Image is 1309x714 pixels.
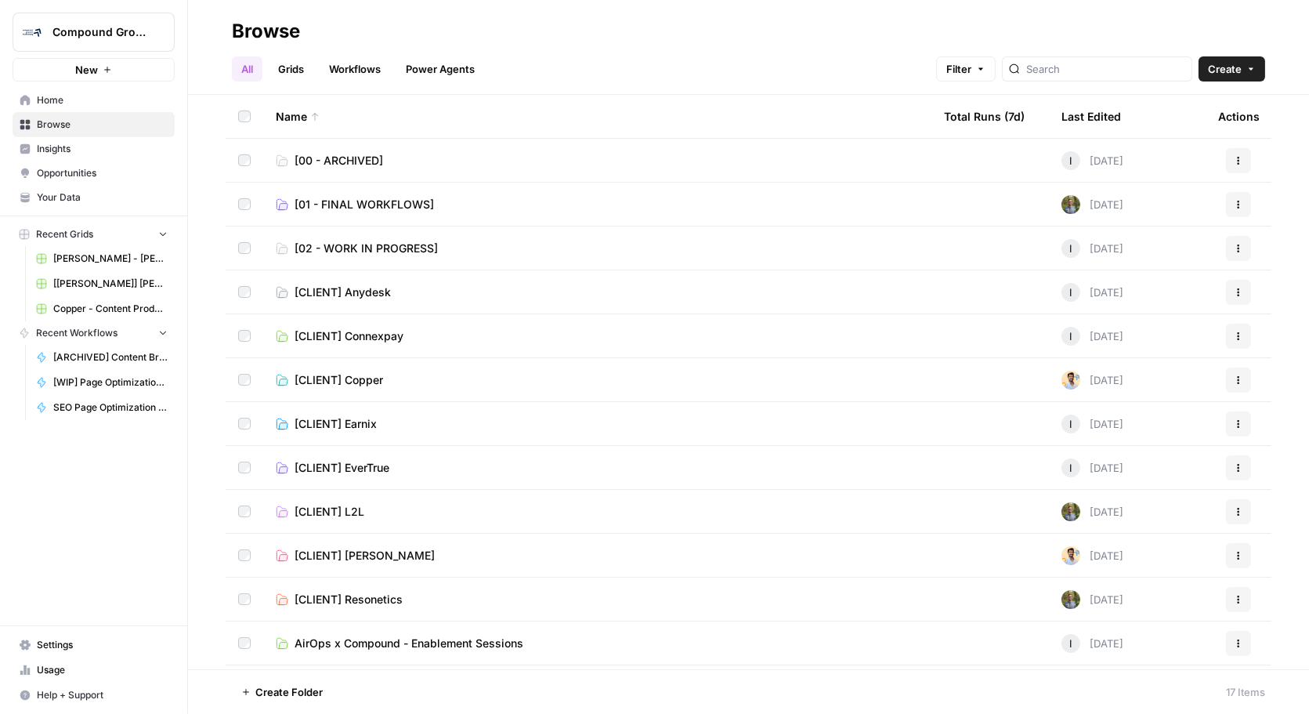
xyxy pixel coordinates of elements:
div: [DATE] [1061,327,1123,346]
a: Grids [269,56,313,82]
span: Settings [37,638,168,652]
span: Opportunities [37,166,168,180]
span: [CLIENT] Copper [295,372,383,388]
a: [[PERSON_NAME]] [PERSON_NAME] - SEO Page Optimization Deliverables [FINAL] [29,271,175,296]
a: [00 - ARCHIVED] [276,153,919,169]
span: [WIP] Page Optimization for URL in Staging [53,375,168,390]
span: Filter [946,61,971,77]
img: Compound Growth Logo [18,18,46,46]
span: Compound Growth [52,24,147,40]
a: [CLIENT] Copper [276,372,919,388]
a: [02 - WORK IN PROGRESS] [276,241,919,256]
a: Insights [13,136,175,161]
button: Create Folder [232,680,332,705]
a: AirOps x Compound - Enablement Sessions [276,636,919,651]
div: [DATE] [1061,502,1123,521]
a: [CLIENT] Earnix [276,416,919,432]
button: Filter [936,56,996,82]
span: AirOps x Compound - Enablement Sessions [295,636,523,651]
div: Total Runs (7d) [944,95,1025,138]
div: [DATE] [1061,239,1123,258]
button: New [13,58,175,82]
span: SEO Page Optimization [MV Version] [53,400,168,415]
a: Browse [13,112,175,137]
span: I [1070,328,1072,344]
span: Create Folder [255,684,323,700]
span: Insights [37,142,168,156]
a: [PERSON_NAME] - [PERSON_NAME]'s Test Grid for Deliverable [29,246,175,271]
button: Recent Workflows [13,321,175,345]
div: Last Edited [1061,95,1121,138]
div: [DATE] [1061,283,1123,302]
a: [CLIENT] [PERSON_NAME] [276,548,919,564]
span: [CLIENT] Earnix [295,416,377,432]
button: Help + Support [13,683,175,708]
div: 17 Items [1226,684,1265,700]
a: Your Data [13,185,175,210]
div: [DATE] [1061,371,1123,390]
img: lbvmmv95rfn6fxquksmlpnk8be0v [1061,371,1080,390]
a: [CLIENT] L2L [276,504,919,520]
span: Copper - Content Production with Custom Workflows [FINAL] [53,302,168,316]
div: Browse [232,19,300,44]
button: Workspace: Compound Growth [13,13,175,52]
span: [CLIENT] Resonetics [295,592,403,607]
a: Settings [13,632,175,658]
span: [CLIENT] L2L [295,504,364,520]
span: New [75,62,98,78]
span: [CLIENT] Connexpay [295,328,403,344]
div: Name [276,95,919,138]
button: Create [1199,56,1265,82]
span: [CLIENT] EverTrue [295,460,389,476]
img: ir1ty8mf6kvc1hjjoy03u9yxuew8 [1061,502,1080,521]
input: Search [1026,61,1185,77]
a: Workflows [320,56,390,82]
a: Home [13,88,175,113]
span: [PERSON_NAME] - [PERSON_NAME]'s Test Grid for Deliverable [53,252,168,266]
span: I [1070,636,1072,651]
div: [DATE] [1061,546,1123,565]
a: SEO Page Optimization [MV Version] [29,395,175,420]
span: Help + Support [37,688,168,702]
span: [[PERSON_NAME]] [PERSON_NAME] - SEO Page Optimization Deliverables [FINAL] [53,277,168,291]
a: All [232,56,262,82]
a: Copper - Content Production with Custom Workflows [FINAL] [29,296,175,321]
span: Home [37,93,168,107]
span: Browse [37,118,168,132]
span: [CLIENT] [PERSON_NAME] [295,548,435,564]
span: Recent Workflows [36,326,118,340]
span: [01 - FINAL WORKFLOWS] [295,197,434,212]
div: Actions [1218,95,1260,138]
a: [CLIENT] Resonetics [276,592,919,607]
a: Power Agents [396,56,484,82]
a: Opportunities [13,161,175,186]
span: Create [1208,61,1242,77]
span: [00 - ARCHIVED] [295,153,383,169]
a: [CLIENT] EverTrue [276,460,919,476]
img: ir1ty8mf6kvc1hjjoy03u9yxuew8 [1061,195,1080,214]
div: [DATE] [1061,634,1123,653]
span: I [1070,416,1072,432]
span: Usage [37,663,168,677]
a: Usage [13,658,175,683]
span: [CLIENT] Anydesk [295,285,391,300]
div: [DATE] [1061,415,1123,433]
div: [DATE] [1061,151,1123,170]
span: I [1070,241,1072,256]
a: [WIP] Page Optimization for URL in Staging [29,370,175,395]
div: [DATE] [1061,195,1123,214]
img: lbvmmv95rfn6fxquksmlpnk8be0v [1061,546,1080,565]
div: [DATE] [1061,590,1123,609]
div: [DATE] [1061,458,1123,477]
span: Recent Grids [36,227,93,241]
span: Your Data [37,190,168,205]
a: [ARCHIVED] Content Briefs w. Knowledge Base - INCOMPLETE [29,345,175,370]
img: ir1ty8mf6kvc1hjjoy03u9yxuew8 [1061,590,1080,609]
span: [02 - WORK IN PROGRESS] [295,241,438,256]
button: Recent Grids [13,223,175,246]
span: I [1070,460,1072,476]
span: [ARCHIVED] Content Briefs w. Knowledge Base - INCOMPLETE [53,350,168,364]
a: [CLIENT] Anydesk [276,285,919,300]
span: I [1070,153,1072,169]
a: [01 - FINAL WORKFLOWS] [276,197,919,212]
